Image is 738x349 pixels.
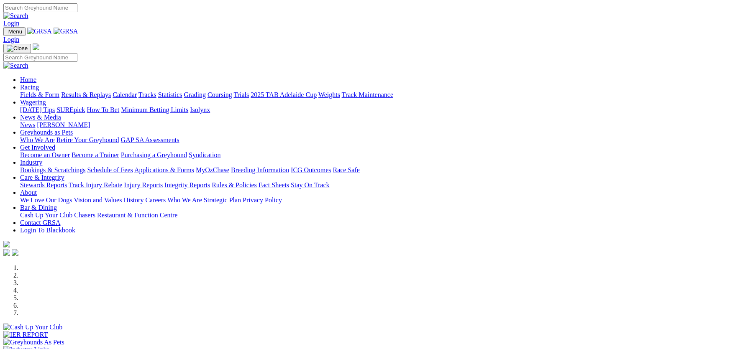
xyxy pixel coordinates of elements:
a: Trials [233,91,249,98]
a: Fact Sheets [259,181,289,189]
a: Bookings & Scratchings [20,166,85,173]
a: Breeding Information [231,166,289,173]
a: Login [3,36,19,43]
a: Integrity Reports [164,181,210,189]
a: Privacy Policy [243,196,282,204]
button: Toggle navigation [3,27,26,36]
div: Greyhounds as Pets [20,136,735,144]
input: Search [3,53,77,62]
a: Contact GRSA [20,219,60,226]
img: twitter.svg [12,249,18,256]
a: Greyhounds as Pets [20,129,73,136]
a: Care & Integrity [20,174,64,181]
a: Login To Blackbook [20,227,75,234]
input: Search [3,3,77,12]
a: [PERSON_NAME] [37,121,90,128]
a: SUREpick [56,106,85,113]
a: Fields & Form [20,91,59,98]
a: Grading [184,91,206,98]
a: MyOzChase [196,166,229,173]
div: About [20,196,735,204]
a: Cash Up Your Club [20,211,72,219]
div: News & Media [20,121,735,129]
a: [DATE] Tips [20,106,55,113]
img: Close [7,45,28,52]
img: Cash Up Your Club [3,324,62,331]
a: We Love Our Dogs [20,196,72,204]
a: Isolynx [190,106,210,113]
a: GAP SA Assessments [121,136,179,143]
span: Menu [8,28,22,35]
a: Strategic Plan [204,196,241,204]
a: Bar & Dining [20,204,57,211]
a: Racing [20,84,39,91]
img: facebook.svg [3,249,10,256]
a: Vision and Values [74,196,122,204]
img: Search [3,12,28,20]
button: Toggle navigation [3,44,31,53]
img: Greyhounds As Pets [3,339,64,346]
a: Industry [20,159,42,166]
a: Injury Reports [124,181,163,189]
img: GRSA [54,28,78,35]
a: Home [20,76,36,83]
a: How To Bet [87,106,120,113]
img: Search [3,62,28,69]
a: Rules & Policies [212,181,257,189]
a: Stay On Track [291,181,329,189]
a: News [20,121,35,128]
a: Coursing [208,91,232,98]
a: Minimum Betting Limits [121,106,188,113]
img: logo-grsa-white.png [3,241,10,247]
a: Weights [318,91,340,98]
a: Become an Owner [20,151,70,158]
a: Retire Your Greyhound [56,136,119,143]
a: ICG Outcomes [291,166,331,173]
a: Track Injury Rebate [69,181,122,189]
a: Login [3,20,19,27]
a: Stewards Reports [20,181,67,189]
a: 2025 TAB Adelaide Cup [251,91,317,98]
div: Care & Integrity [20,181,735,189]
a: Tracks [138,91,156,98]
a: Schedule of Fees [87,166,133,173]
a: News & Media [20,114,61,121]
img: GRSA [27,28,52,35]
a: Applications & Forms [134,166,194,173]
div: Wagering [20,106,735,114]
a: Race Safe [333,166,359,173]
a: Purchasing a Greyhound [121,151,187,158]
div: Get Involved [20,151,735,159]
div: Industry [20,166,735,174]
a: Wagering [20,99,46,106]
a: Become a Trainer [72,151,119,158]
a: Calendar [113,91,137,98]
a: Statistics [158,91,182,98]
a: Chasers Restaurant & Function Centre [74,211,177,219]
a: Careers [145,196,166,204]
a: Track Maintenance [342,91,393,98]
div: Bar & Dining [20,211,735,219]
a: History [123,196,143,204]
a: Results & Replays [61,91,111,98]
a: Who We Are [167,196,202,204]
img: IER REPORT [3,331,48,339]
img: logo-grsa-white.png [33,43,39,50]
a: Who We Are [20,136,55,143]
a: About [20,189,37,196]
a: Get Involved [20,144,55,151]
div: Racing [20,91,735,99]
a: Syndication [189,151,220,158]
